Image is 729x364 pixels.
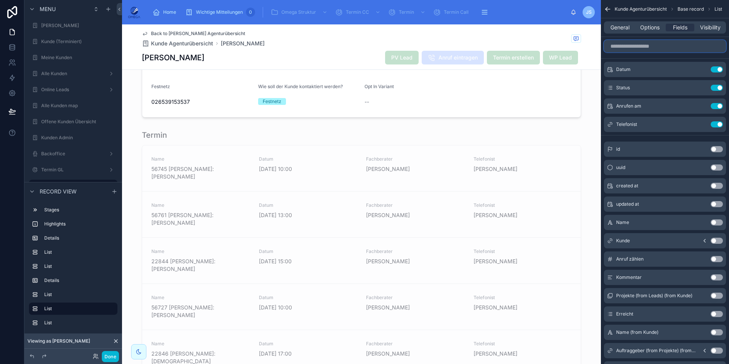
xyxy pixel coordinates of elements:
[150,5,181,19] a: Home
[616,121,637,127] span: Telefonist
[44,249,114,255] label: List
[44,320,114,326] label: List
[41,119,116,125] label: Offene Kunden Übersicht
[24,200,122,337] div: scrollable content
[41,55,116,61] label: Meine Kunden
[616,238,630,244] span: Kunde
[616,274,642,280] span: Kommentar
[41,151,105,157] label: Backoffice
[616,85,630,91] span: Status
[281,9,316,15] span: Omega Struktur
[128,6,140,18] img: App logo
[29,35,117,48] a: Kunde (Terminiert)
[616,329,658,335] span: Name (from Kunde)
[163,9,176,15] span: Home
[41,135,116,141] label: Kunden Admin
[41,167,105,173] label: Termin GL
[29,132,117,144] a: Kunden Admin
[40,188,77,195] span: Record view
[44,292,114,298] label: List
[444,9,469,15] span: Termin Call
[586,9,592,15] span: JS
[221,40,265,47] a: [PERSON_NAME]
[41,103,116,109] label: Alle Kunden map
[399,9,414,15] span: Termin
[29,100,117,112] a: Alle Kunden map
[41,23,116,29] label: [PERSON_NAME]
[431,5,474,19] a: Termin Call
[44,306,111,312] label: List
[616,146,620,152] span: id
[41,39,116,45] label: Kunde (Terminiert)
[615,6,667,12] span: Kunde Agenturübersicht
[102,351,119,362] button: Done
[616,293,692,299] span: Projekte (from Leads) (from Kunde)
[333,5,384,19] a: Termin CC
[640,24,660,31] span: Options
[29,148,117,160] a: Backoffice
[40,5,56,13] span: Menu
[29,52,117,64] a: Meine Kunden
[44,263,114,269] label: List
[268,5,331,19] a: Omega Struktur
[29,164,117,176] a: Termin GL
[678,6,704,12] span: Base record
[616,311,633,317] span: Erreicht
[44,277,114,283] label: Details
[246,8,255,17] div: 0
[44,221,114,227] label: Highlights
[616,348,695,354] span: Auftraggeber (from Projekte) (from Leads) (from [GEOGRAPHIC_DATA])
[142,40,213,47] a: Kunde Agenturübersicht
[29,68,117,80] a: Alle Kunden
[616,164,625,171] span: uuid
[29,116,117,128] a: Offene Kunden Übersicht
[616,103,641,109] span: Anrufen am
[41,71,105,77] label: Alle Kunden
[44,235,114,241] label: Details
[27,338,90,344] span: Viewing as [PERSON_NAME]
[29,180,117,192] a: Kunde Agenturübersicht
[29,84,117,96] a: Online Leads
[616,66,631,72] span: Datum
[142,52,204,63] h1: [PERSON_NAME]
[44,207,114,213] label: Stages
[616,219,629,225] span: Name
[616,201,639,207] span: updated at
[700,24,721,31] span: Visibility
[142,31,245,37] a: Back to [PERSON_NAME] Agenturübersicht
[346,9,369,15] span: Termin CC
[196,9,243,15] span: Wichtige Mitteilungen
[183,5,257,19] a: Wichtige Mitteilungen0
[610,24,629,31] span: General
[616,183,638,189] span: created at
[146,4,570,21] div: scrollable content
[151,40,213,47] span: Kunde Agenturübersicht
[616,256,644,262] span: Anruf zählen
[715,6,722,12] span: List
[41,87,105,93] label: Online Leads
[151,31,245,37] span: Back to [PERSON_NAME] Agenturübersicht
[386,5,429,19] a: Termin
[673,24,687,31] span: Fields
[29,19,117,32] a: [PERSON_NAME]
